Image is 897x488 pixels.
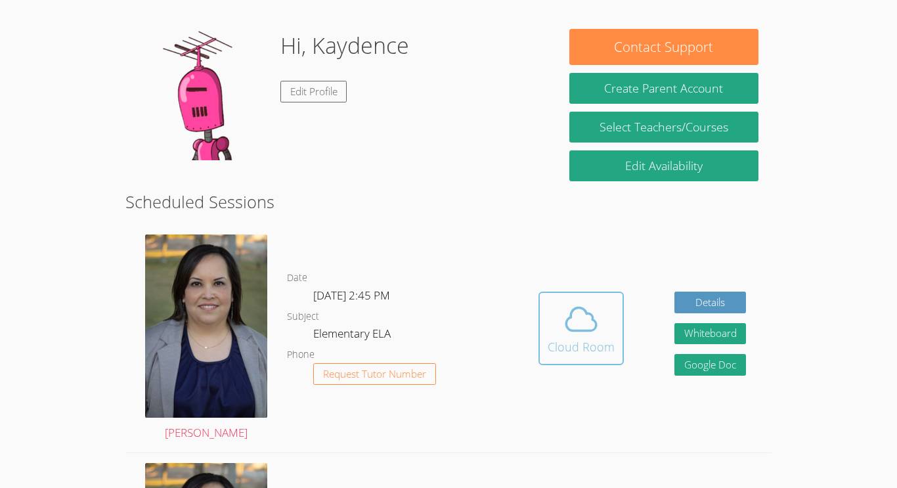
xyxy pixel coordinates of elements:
img: default.png [139,29,270,160]
span: Request Tutor Number [323,369,426,379]
div: Cloud Room [548,338,615,356]
dt: Date [287,270,307,286]
h1: Hi, Kaydence [280,29,409,62]
a: Google Doc [674,354,747,376]
a: Details [674,292,747,313]
button: Contact Support [569,29,758,65]
a: [PERSON_NAME] [145,234,267,443]
a: Edit Availability [569,150,758,181]
button: Request Tutor Number [313,363,436,385]
dd: Elementary ELA [313,324,393,347]
button: Cloud Room [538,292,624,365]
img: avatar.png [145,234,267,418]
a: Edit Profile [280,81,347,102]
dt: Phone [287,347,315,363]
span: [DATE] 2:45 PM [313,288,390,303]
button: Whiteboard [674,323,747,345]
h2: Scheduled Sessions [125,189,772,214]
button: Create Parent Account [569,73,758,104]
dt: Subject [287,309,319,325]
a: Select Teachers/Courses [569,112,758,143]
